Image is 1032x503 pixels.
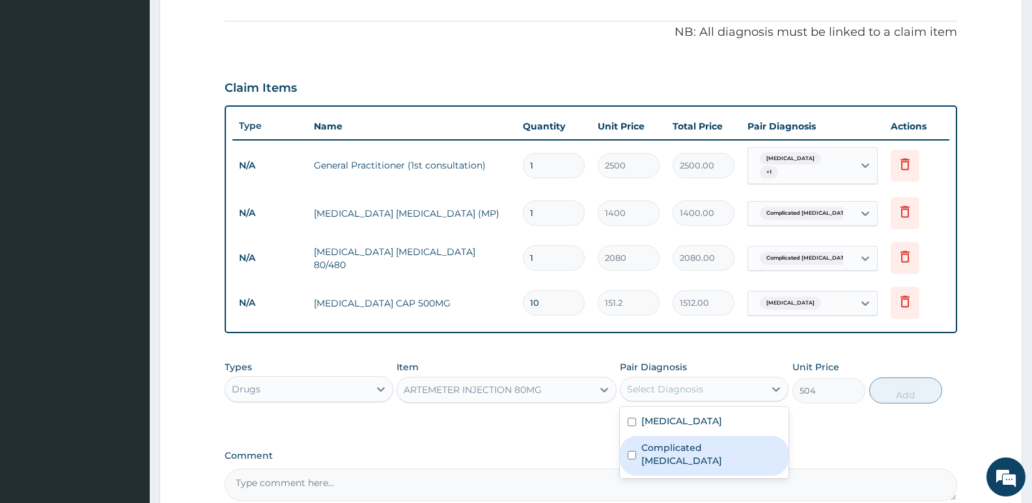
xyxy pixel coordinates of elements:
[869,377,942,403] button: Add
[760,252,856,265] span: Complicated [MEDICAL_DATA]
[232,154,307,178] td: N/A
[232,114,307,138] th: Type
[760,297,821,310] span: [MEDICAL_DATA]
[225,24,957,41] p: NB: All diagnosis must be linked to a claim item
[620,360,687,374] label: Pair Diagnosis
[666,113,741,139] th: Total Price
[68,73,219,90] div: Chat with us now
[232,246,307,270] td: N/A
[232,383,260,396] div: Drugs
[76,164,180,295] span: We're online!
[760,152,821,165] span: [MEDICAL_DATA]
[397,360,419,374] label: Item
[225,362,252,373] label: Types
[884,113,949,139] th: Actions
[225,450,957,461] label: Comment
[627,383,703,396] div: Select Diagnosis
[307,239,516,278] td: [MEDICAL_DATA] [MEDICAL_DATA] 80/480
[24,65,53,98] img: d_794563401_company_1708531726252_794563401
[760,166,778,179] span: + 1
[641,415,722,428] label: [MEDICAL_DATA]
[232,201,307,225] td: N/A
[641,441,781,467] label: Complicated [MEDICAL_DATA]
[792,360,839,374] label: Unit Price
[7,355,248,401] textarea: Type your message and hit 'Enter'
[307,200,516,226] td: [MEDICAL_DATA] [MEDICAL_DATA] (MP)
[741,113,884,139] th: Pair Diagnosis
[307,290,516,316] td: [MEDICAL_DATA] CAP 500MG
[225,81,297,96] h3: Claim Items
[516,113,591,139] th: Quantity
[214,7,245,38] div: Minimize live chat window
[404,383,542,396] div: ARTEMETER INJECTION 80MG
[307,152,516,178] td: General Practitioner (1st consultation)
[591,113,666,139] th: Unit Price
[760,207,856,220] span: Complicated [MEDICAL_DATA]
[307,113,516,139] th: Name
[232,291,307,315] td: N/A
